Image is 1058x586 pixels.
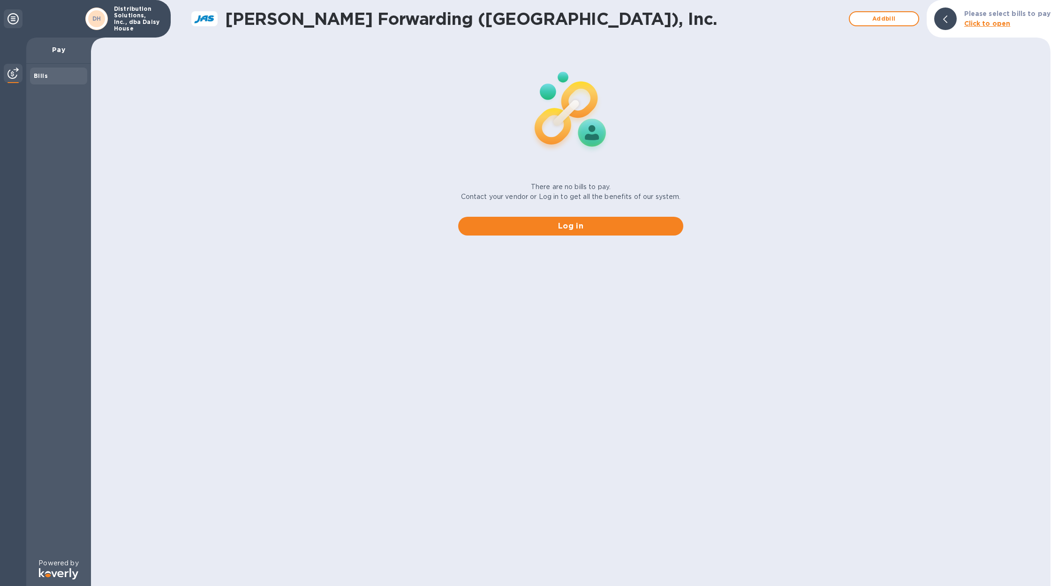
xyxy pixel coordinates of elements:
p: Powered by [38,558,78,568]
p: Pay [34,45,83,54]
b: Please select bills to pay [964,10,1050,17]
b: DH [92,15,101,22]
p: There are no bills to pay. Contact your vendor or Log in to get all the benefits of our system. [461,182,681,202]
b: Bills [34,72,48,79]
span: Add bill [857,13,911,24]
img: Logo [39,568,78,579]
button: Log in [458,217,683,236]
button: Addbill [849,11,919,26]
b: Click to open [964,20,1011,27]
h1: [PERSON_NAME] Forwarding ([GEOGRAPHIC_DATA]), Inc. [225,9,844,29]
span: Log in [466,221,676,232]
p: Distribution Solutions, Inc., dba Daisy House [114,6,161,32]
